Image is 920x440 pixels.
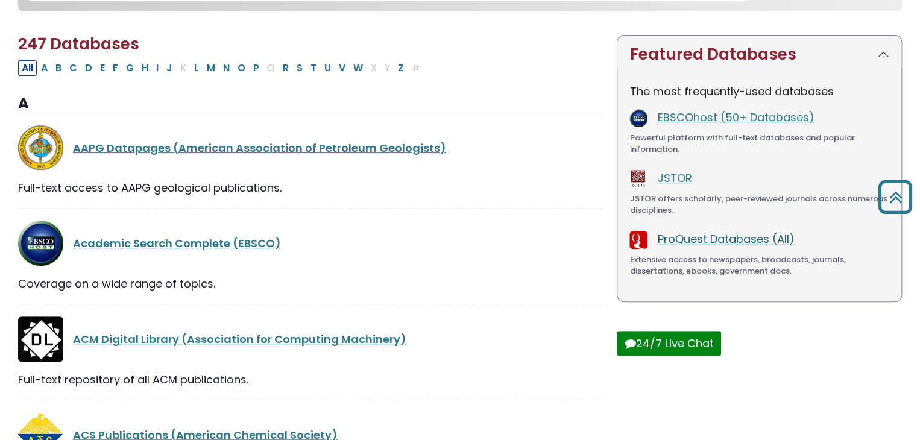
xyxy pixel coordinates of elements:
a: ProQuest Databases (All) [657,231,794,247]
button: Filter Results A [37,60,51,76]
div: JSTOR offers scholarly, peer-reviewed journals across numerous disciplines. [629,193,889,216]
span: 247 Databases [18,33,139,55]
button: Filter Results V [335,60,349,76]
a: AAPG Datapages (American Association of Petroleum Geologists) [73,140,446,156]
h3: A [18,95,602,113]
button: Filter Results C [66,60,81,76]
button: Filter Results O [234,60,249,76]
a: EBSCOhost (50+ Databases) [657,110,814,125]
button: Filter Results Z [394,60,408,76]
button: Filter Results S [293,60,306,76]
button: Filter Results E [96,60,109,76]
button: Filter Results J [163,60,176,76]
button: Filter Results R [279,60,292,76]
button: Filter Results F [109,60,122,76]
div: Coverage on a wide range of topics. [18,275,602,292]
button: All [18,60,37,76]
button: Filter Results N [219,60,233,76]
button: Filter Results D [81,60,96,76]
div: Full-text access to AAPG geological publications. [18,180,602,196]
button: Filter Results W [350,60,367,76]
a: JSTOR [657,171,692,186]
button: Filter Results H [138,60,152,76]
a: ACM Digital Library (Association for Computing Machinery) [73,332,406,347]
button: Filter Results L [191,60,203,76]
button: Filter Results T [307,60,320,76]
button: Filter Results U [321,60,335,76]
a: Back to Top [874,186,917,208]
button: Featured Databases [617,36,901,74]
button: Filter Results P [250,60,263,76]
div: Alpha-list to filter by first letter of database name [18,60,425,75]
div: Full-text repository of all ACM publications. [18,371,602,388]
a: Academic Search Complete (EBSCO) [73,236,281,251]
button: Filter Results I [153,60,162,76]
p: The most frequently-used databases [629,83,889,99]
div: Powerful platform with full-text databases and popular information. [629,132,889,156]
button: 24/7 Live Chat [617,331,721,356]
div: Extensive access to newspapers, broadcasts, journals, dissertations, ebooks, government docs. [629,254,889,277]
button: Filter Results M [203,60,219,76]
button: Filter Results G [122,60,137,76]
button: Filter Results B [52,60,65,76]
